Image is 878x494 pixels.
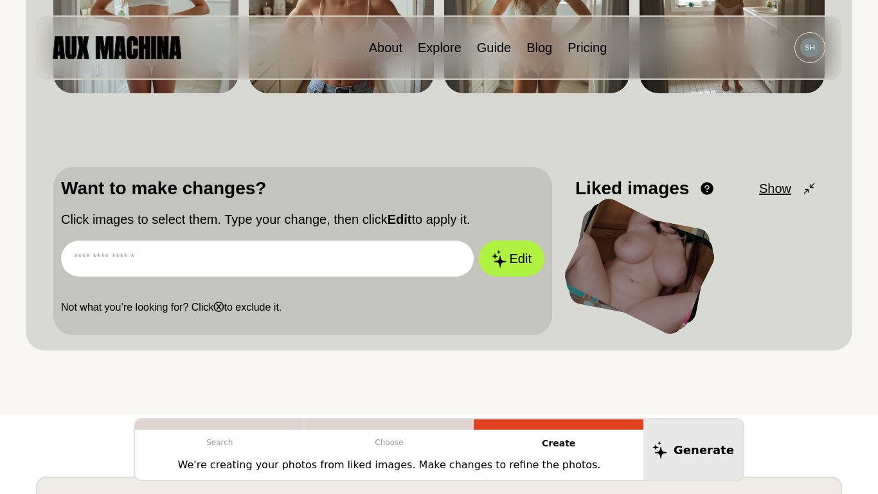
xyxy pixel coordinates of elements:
b: Edit [388,212,412,226]
p: Not what you’re looking for? Click to exclude it. [61,300,544,315]
p: Click images to select them. Type your change, then click to apply it. [61,210,544,229]
button: Edit [479,241,544,277]
a: Explore [418,41,461,55]
a: Blog [526,41,552,55]
button: Generate [643,419,743,480]
p: Liked images [575,175,689,202]
a: Pricing [568,41,607,55]
img: Avatar [800,38,820,57]
p: Search [135,430,305,455]
a: About [369,41,402,55]
p: Choose [305,430,474,455]
p: Want to make changes? [61,175,544,202]
p: Create [474,430,643,457]
img: AUX MACHINA [53,36,181,59]
span: Show [759,179,791,198]
p: We're creating your photos from liked images. Make changes to refine the photos. [178,457,601,473]
b: ⓧ [213,302,224,313]
button: Show [759,179,817,198]
a: Guide [477,41,511,55]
